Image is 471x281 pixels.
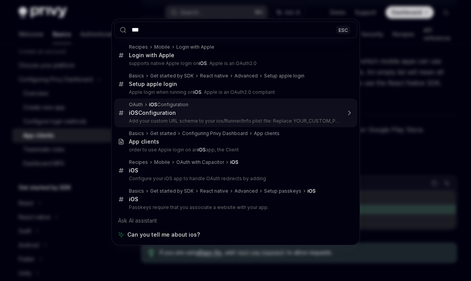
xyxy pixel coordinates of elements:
[149,102,157,107] b: iOS
[198,147,206,153] b: iOS
[129,109,176,116] div: Configuration
[193,89,202,95] b: iOS
[200,188,228,194] div: React native
[235,188,258,194] div: Advanced
[199,60,207,66] b: iOS
[154,44,170,50] div: Mobile
[129,176,341,182] p: Configure your iOS app to handle OAuth redirects by adding
[114,214,357,228] div: Ask AI assistant
[200,73,228,79] div: React native
[129,44,148,50] div: Recipes
[129,81,177,88] div: Setup apple login
[129,204,341,211] p: Passkeys require that you associate a website with your app.
[129,188,144,194] div: Basics
[129,196,138,202] b: iOS
[129,167,138,174] b: iOS
[127,231,200,239] span: Can you tell me about ios?
[264,73,304,79] div: Setup apple login
[129,109,138,116] b: iOS
[129,60,341,67] p: supports native Apple login on . Apple is an OAuth2.0
[254,130,280,137] div: App clients
[150,188,194,194] div: Get started by SDK
[336,26,350,34] div: ESC
[176,159,224,165] div: OAuth with Capacitor
[149,102,188,108] div: Configuration
[230,159,238,165] b: iOS
[129,147,341,153] p: order to use Apple login on an app, the Client
[129,73,144,79] div: Basics
[129,52,174,59] div: Login with Apple
[129,102,143,108] div: OAuth
[129,118,341,124] p: Add your custom URL scheme to your ios/Runner/Info.plist file: Replace YOUR_CUSTOM_PRIVY_OAUTH_SCHE
[264,188,301,194] div: Setup passkeys
[182,130,248,137] div: Configuring Privy Dashboard
[176,44,214,50] div: Login with Apple
[150,73,194,79] div: Get started by SDK
[154,159,170,165] div: Mobile
[129,138,159,145] div: App clients
[150,130,176,137] div: Get started
[235,73,258,79] div: Advanced
[129,159,148,165] div: Recipes
[129,130,144,137] div: Basics
[129,89,341,95] p: Apple login when running on . Apple is an OAuth2.0 compliant
[308,188,316,194] b: iOS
